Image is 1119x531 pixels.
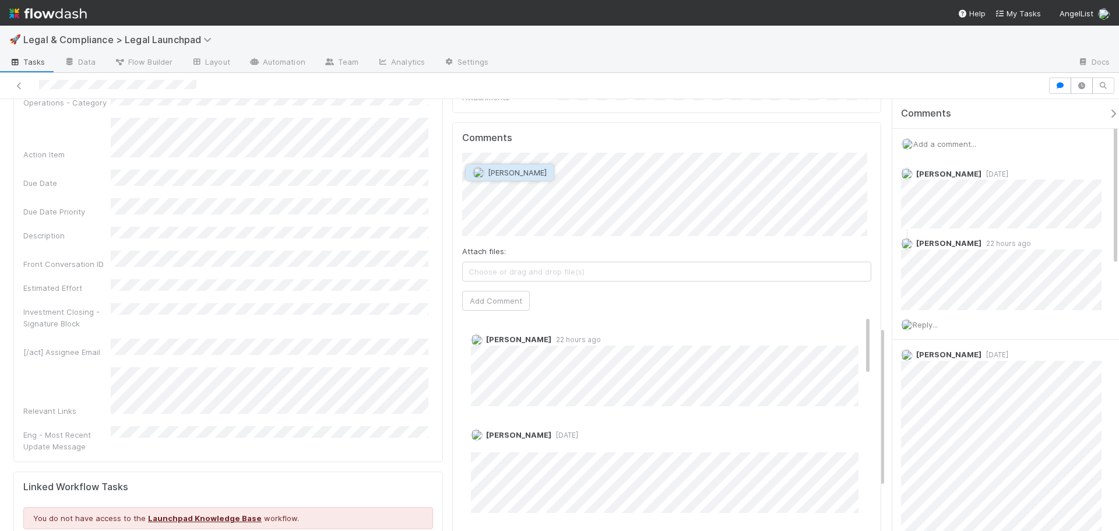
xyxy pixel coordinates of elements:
[551,335,601,344] span: 22 hours ago
[901,238,913,249] img: avatar_f2899df2-d2b9-483b-a052-ca3b1db2e5e2.png
[9,3,87,23] img: logo-inverted-e16ddd16eac7371096b0.svg
[463,262,871,281] span: Choose or drag and drop file(s)
[315,54,368,72] a: Team
[981,239,1031,248] span: 22 hours ago
[486,335,551,344] span: [PERSON_NAME]
[462,132,872,144] h5: Comments
[1098,8,1110,20] img: avatar_ba76ddef-3fd0-4be4-9bc3-126ad567fcd5.png
[901,168,913,180] img: avatar_ba76ddef-3fd0-4be4-9bc3-126ad567fcd5.png
[9,34,21,44] span: 🚀
[1060,9,1093,18] span: AngelList
[55,54,105,72] a: Data
[995,8,1041,19] a: My Tasks
[23,507,433,529] div: You do not have access to the workflow.
[9,56,45,68] span: Tasks
[902,138,913,150] img: avatar_ba76ddef-3fd0-4be4-9bc3-126ad567fcd5.png
[901,349,913,361] img: avatar_ba76ddef-3fd0-4be4-9bc3-126ad567fcd5.png
[901,108,951,119] span: Comments
[913,320,938,329] span: Reply...
[901,319,913,330] img: avatar_ba76ddef-3fd0-4be4-9bc3-126ad567fcd5.png
[182,54,240,72] a: Layout
[23,258,111,270] div: Front Conversation ID
[23,206,111,217] div: Due Date Priority
[471,429,483,441] img: avatar_ba76ddef-3fd0-4be4-9bc3-126ad567fcd5.png
[23,230,111,241] div: Description
[23,306,111,329] div: Investment Closing - Signature Block
[105,54,182,72] a: Flow Builder
[368,54,434,72] a: Analytics
[981,350,1008,359] span: [DATE]
[916,169,981,178] span: [PERSON_NAME]
[1068,54,1119,72] a: Docs
[473,167,484,178] img: avatar_f2899df2-d2b9-483b-a052-ca3b1db2e5e2.png
[551,431,578,439] span: [DATE]
[466,164,554,181] button: [PERSON_NAME]
[981,170,1008,178] span: [DATE]
[916,350,981,359] span: [PERSON_NAME]
[23,149,111,160] div: Action Item
[23,346,111,358] div: [/act] Assignee Email
[23,405,111,417] div: Relevant Links
[958,8,986,19] div: Help
[23,429,111,452] div: Eng - Most Recent Update Message
[462,291,530,311] button: Add Comment
[23,34,217,45] span: Legal & Compliance > Legal Launchpad
[114,56,173,68] span: Flow Builder
[240,54,315,72] a: Automation
[471,334,483,346] img: avatar_f2899df2-d2b9-483b-a052-ca3b1db2e5e2.png
[486,430,551,439] span: [PERSON_NAME]
[148,514,262,523] a: Launchpad Knowledge Base
[23,177,111,189] div: Due Date
[488,168,547,177] span: [PERSON_NAME]
[462,245,506,257] label: Attach files:
[434,54,498,72] a: Settings
[23,481,433,493] h5: Linked Workflow Tasks
[23,97,111,108] div: Operations - Category
[913,139,976,149] span: Add a comment...
[916,238,981,248] span: [PERSON_NAME]
[995,9,1041,18] span: My Tasks
[23,282,111,294] div: Estimated Effort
